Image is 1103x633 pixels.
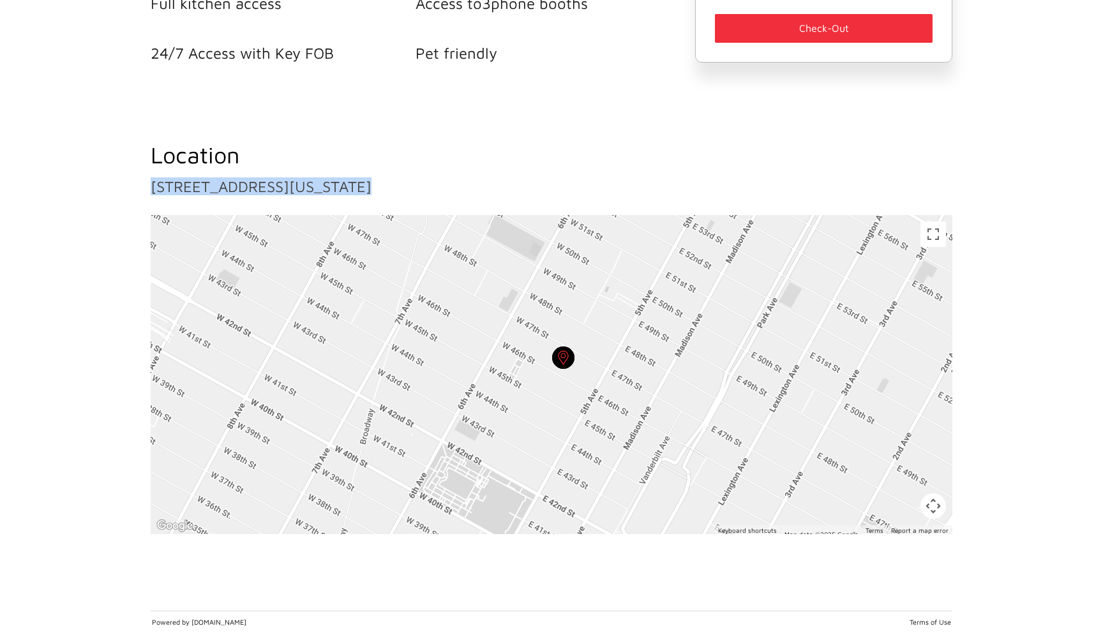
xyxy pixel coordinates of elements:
[920,493,946,519] button: Map camera controls
[910,618,951,626] a: Terms of Use
[151,177,371,195] a: [STREET_ADDRESS][US_STATE]
[784,530,858,538] span: Map data ©2025 Google
[154,518,196,534] img: Google
[715,14,933,43] button: Check-Out
[191,618,246,626] a: [DOMAIN_NAME]
[718,526,777,535] button: Keyboard shortcuts
[891,526,949,534] a: Report a map error
[866,526,883,534] a: Terms
[151,139,952,171] h2: Location
[154,518,196,534] a: Open this area in Google Maps (opens a new window)
[416,44,680,62] li: Pet friendly
[151,44,416,62] li: 24/7 Access with Key FOB
[920,221,946,247] button: Toggle fullscreen view
[152,618,548,627] p: Powered by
